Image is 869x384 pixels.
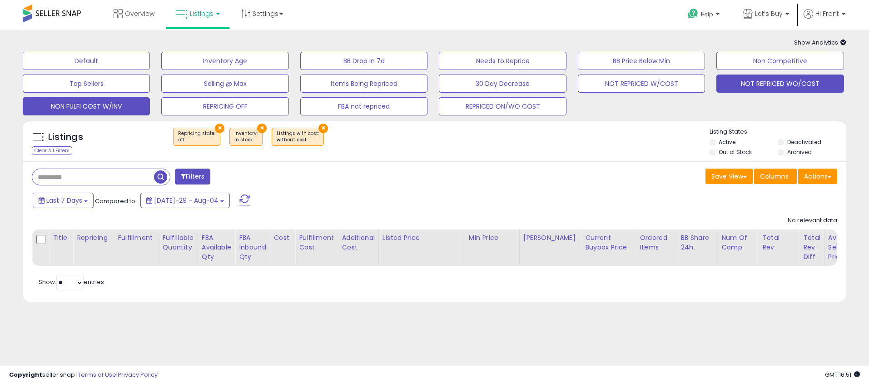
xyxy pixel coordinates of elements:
[154,196,218,205] span: [DATE]-29 - Aug-04
[274,233,292,243] div: Cost
[754,169,797,184] button: Columns
[9,371,158,379] div: seller snap | |
[762,233,795,252] div: Total Rev.
[721,233,755,252] div: Num of Comp.
[788,216,837,225] div: No relevant data
[9,370,42,379] strong: Copyright
[755,9,783,18] span: Let’s Buy
[300,75,427,93] button: Items Being Repriced
[39,278,104,286] span: Show: entries
[257,124,267,133] button: ×
[118,233,154,243] div: Fulfillment
[178,137,215,143] div: off
[382,233,461,243] div: Listed Price
[33,193,94,208] button: Last 7 Days
[190,9,214,18] span: Listings
[439,52,566,70] button: Needs to Reprice
[215,124,224,133] button: ×
[798,169,837,184] button: Actions
[705,169,753,184] button: Save View
[342,233,375,252] div: Additional Cost
[300,97,427,115] button: FBA not repriced
[716,52,844,70] button: Non Competitive
[760,172,789,181] span: Columns
[161,75,288,93] button: Selling @ Max
[77,233,110,243] div: Repricing
[95,197,137,205] span: Compared to:
[803,233,820,262] div: Total Rev. Diff.
[175,169,210,185] button: Filters
[234,130,258,144] span: Inventory :
[125,9,154,18] span: Overview
[719,138,735,146] label: Active
[710,128,846,136] p: Listing States:
[578,75,705,93] button: NOT REPRICED W/COST
[439,75,566,93] button: 30 Day Decrease
[787,148,812,156] label: Archived
[23,75,150,93] button: Top Sellers
[680,1,729,30] a: Help
[78,370,116,379] a: Terms of Use
[794,38,846,47] span: Show Analytics
[32,146,72,155] div: Clear All Filters
[161,97,288,115] button: REPRICING OFF
[299,233,334,252] div: Fulfillment Cost
[48,131,83,144] h5: Listings
[815,9,839,18] span: Hi Front
[163,233,194,252] div: Fulfillable Quantity
[439,97,566,115] button: REPRICED ON/WO COST
[825,370,860,379] span: 2025-08-12 16:51 GMT
[161,52,288,70] button: Inventory Age
[23,97,150,115] button: NON FULFI COST W/INV
[469,233,516,243] div: Min Price
[277,130,319,144] span: Listings with cost :
[318,124,328,133] button: ×
[578,52,705,70] button: BB Price Below Min
[178,130,215,144] span: Repricing state :
[239,233,266,262] div: FBA inbound Qty
[140,193,230,208] button: [DATE]-29 - Aug-04
[804,9,845,30] a: Hi Front
[23,52,150,70] button: Default
[716,75,844,93] button: NOT REPRICED WO/COST
[701,10,713,18] span: Help
[300,52,427,70] button: BB Drop in 7d
[277,137,319,143] div: without cost
[640,233,673,252] div: Ordered Items
[46,196,82,205] span: Last 7 Days
[680,233,714,252] div: BB Share 24h.
[719,148,752,156] label: Out of Stock
[118,370,158,379] a: Privacy Policy
[523,233,577,243] div: [PERSON_NAME]
[787,138,821,146] label: Deactivated
[53,233,69,243] div: Title
[202,233,231,262] div: FBA Available Qty
[585,233,632,252] div: Current Buybox Price
[687,8,699,20] i: Get Help
[234,137,258,143] div: in stock
[828,233,861,262] div: Avg Selling Price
